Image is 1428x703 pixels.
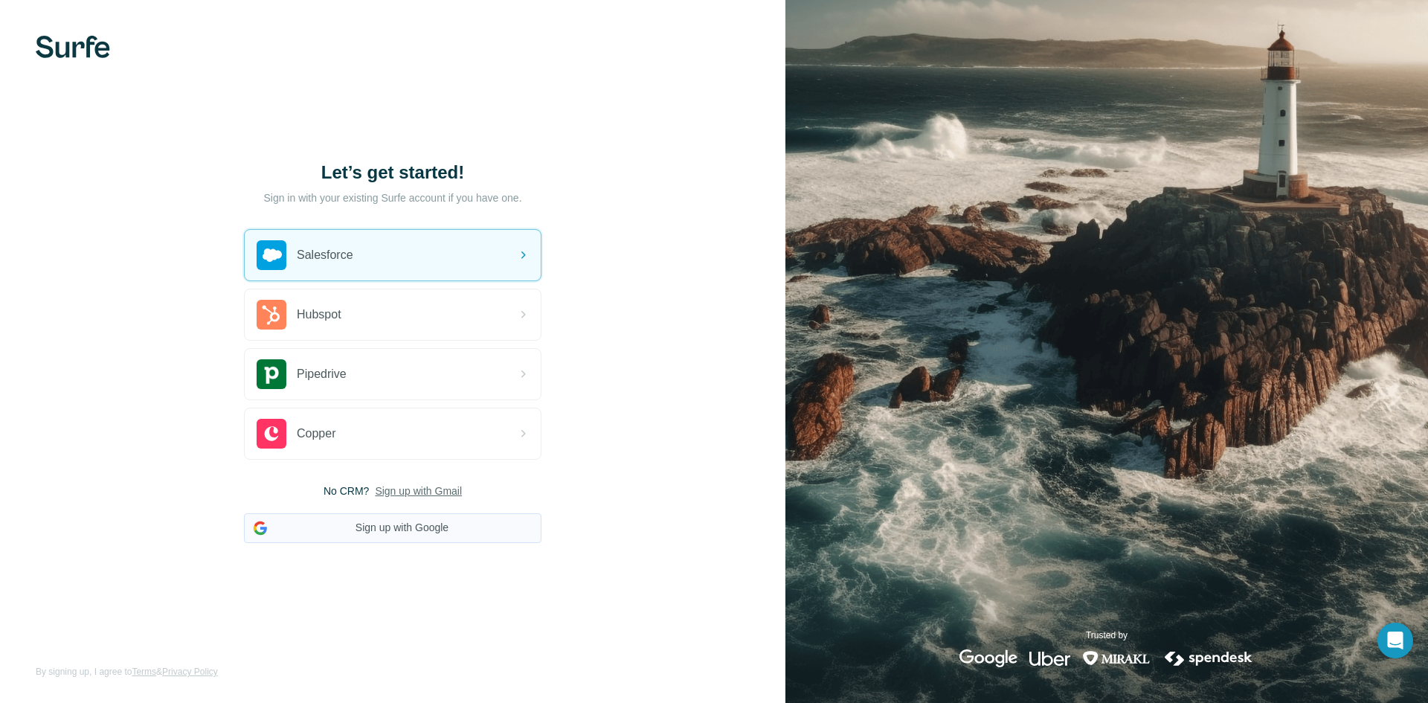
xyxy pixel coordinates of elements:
[263,190,521,205] p: Sign in with your existing Surfe account if you have one.
[257,419,286,449] img: copper's logo
[959,649,1017,667] img: google's logo
[1082,649,1151,667] img: mirakl's logo
[244,513,541,543] button: Sign up with Google
[297,365,347,383] span: Pipedrive
[297,246,353,264] span: Salesforce
[36,665,218,678] span: By signing up, I agree to &
[1086,629,1128,642] p: Trusted by
[375,484,462,498] button: Sign up with Gmail
[1162,649,1255,667] img: spendesk's logo
[257,359,286,389] img: pipedrive's logo
[132,667,156,677] a: Terms
[257,300,286,330] img: hubspot's logo
[244,161,541,184] h1: Let’s get started!
[324,484,369,498] span: No CRM?
[1377,623,1413,658] div: Open Intercom Messenger
[297,425,335,443] span: Copper
[36,36,110,58] img: Surfe's logo
[297,306,341,324] span: Hubspot
[1029,649,1070,667] img: uber's logo
[162,667,218,677] a: Privacy Policy
[257,240,286,270] img: salesforce's logo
